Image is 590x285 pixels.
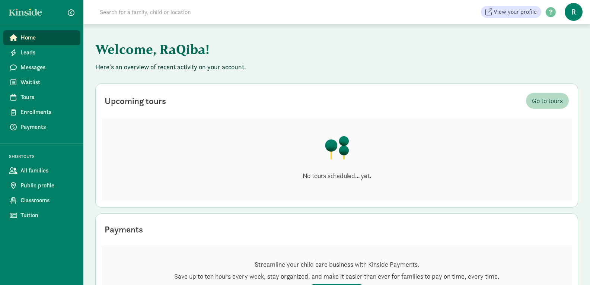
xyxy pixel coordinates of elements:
[553,249,590,285] iframe: Chat Widget
[3,90,80,105] a: Tours
[20,108,74,117] span: Enrollments
[105,223,143,236] div: Payments
[3,163,80,178] a: All families
[3,208,80,223] a: Tuition
[3,178,80,193] a: Public profile
[20,211,74,220] span: Tuition
[3,120,80,134] a: Payments
[565,3,583,21] span: R
[20,123,74,132] span: Payments
[20,33,74,42] span: Home
[174,260,499,269] p: Streamline your child care business with Kinside Payments.
[20,196,74,205] span: Classrooms
[324,136,350,159] img: illustration-trees.png
[105,94,166,108] div: Upcoming tours
[20,181,74,190] span: Public profile
[303,171,371,180] p: No tours scheduled... yet.
[3,75,80,90] a: Waitlist
[95,4,304,19] input: Search for a family, child or location
[20,93,74,102] span: Tours
[174,272,499,281] p: Save up to ten hours every week, stay organized, and make it easier than ever for families to pay...
[3,45,80,60] a: Leads
[3,60,80,75] a: Messages
[494,7,537,16] span: View your profile
[526,93,569,109] a: Go to tours
[95,36,464,63] h1: Welcome, RaQiba!
[20,63,74,72] span: Messages
[20,78,74,87] span: Waitlist
[3,105,80,120] a: Enrollments
[20,48,74,57] span: Leads
[95,63,578,72] p: Here's an overview of recent activity on your account.
[20,166,74,175] span: All families
[481,6,541,18] a: View your profile
[3,30,80,45] a: Home
[532,96,563,106] span: Go to tours
[3,193,80,208] a: Classrooms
